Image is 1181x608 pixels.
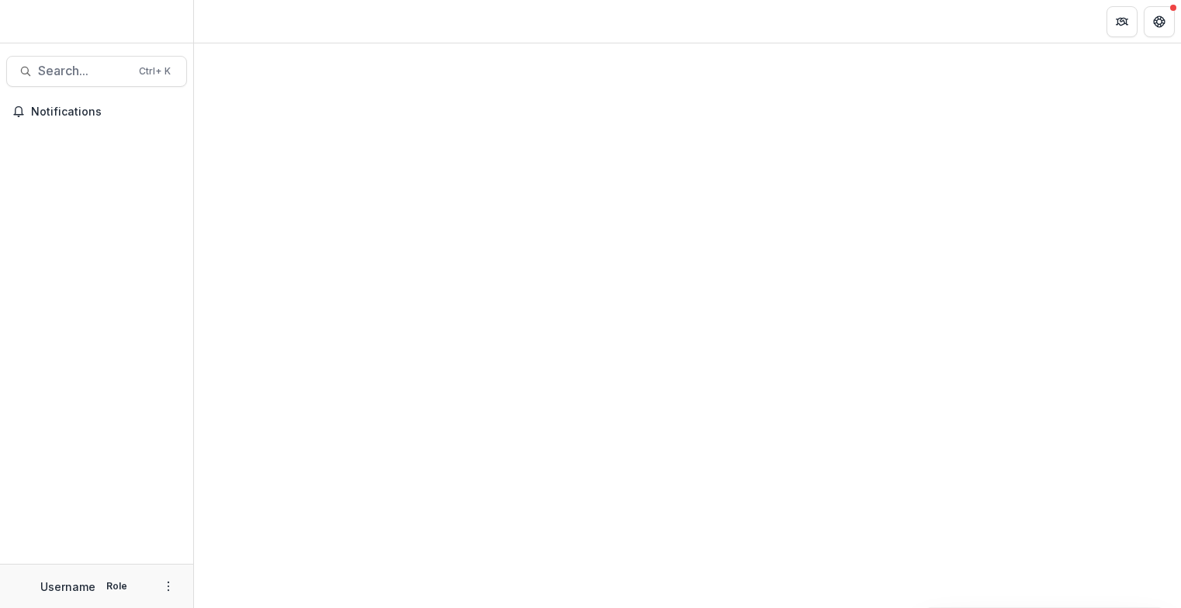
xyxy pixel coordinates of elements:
p: Role [102,579,132,593]
span: Search... [38,64,130,78]
button: Get Help [1144,6,1175,37]
span: Notifications [31,105,181,119]
p: Username [40,579,95,595]
button: More [159,577,178,596]
div: Ctrl + K [136,63,174,80]
button: Notifications [6,99,187,124]
button: Partners [1107,6,1138,37]
button: Search... [6,56,187,87]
